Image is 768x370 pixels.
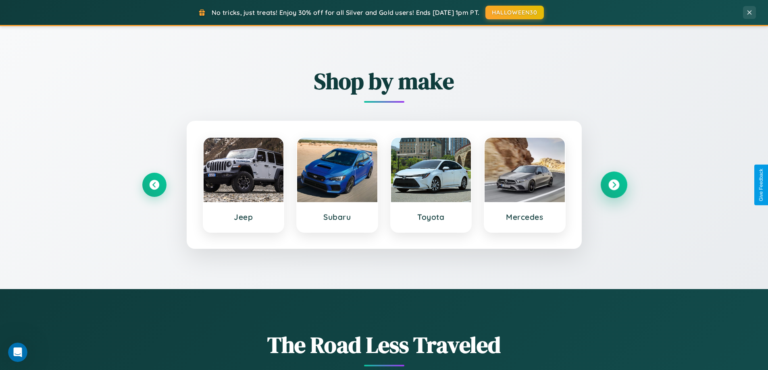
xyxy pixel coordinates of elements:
h3: Mercedes [493,212,557,222]
h2: Shop by make [142,66,626,97]
div: Give Feedback [758,169,764,201]
h1: The Road Less Traveled [142,329,626,360]
iframe: Intercom live chat [8,343,27,362]
button: HALLOWEEN30 [485,6,544,19]
h3: Subaru [305,212,369,222]
h3: Toyota [399,212,463,222]
h3: Jeep [212,212,276,222]
span: No tricks, just treats! Enjoy 30% off for all Silver and Gold users! Ends [DATE] 1pm PT. [212,8,479,17]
